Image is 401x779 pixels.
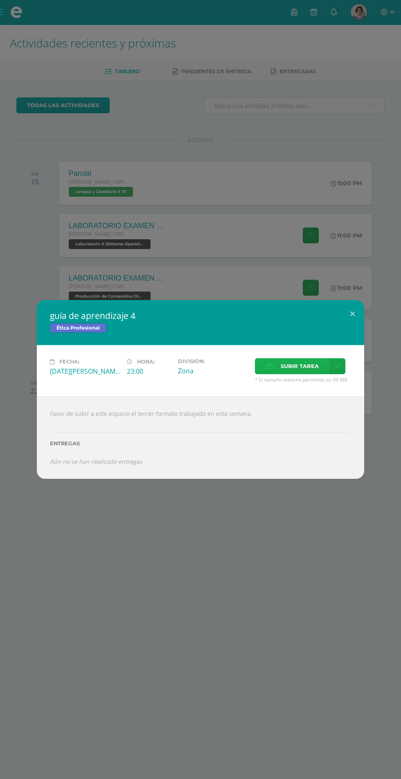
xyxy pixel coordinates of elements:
[59,359,79,365] span: Fecha:
[281,359,319,374] span: Subir tarea
[50,323,106,333] span: Ética Profesional
[50,367,120,376] div: [DATE][PERSON_NAME]
[50,310,351,321] h2: guía de aprendizaje 4
[341,300,364,328] button: Close (Esc)
[178,366,248,375] div: Zona
[37,396,364,479] div: Favor de subir a este espacio el tercer formato trabajado en esta semana.
[178,358,248,364] label: División:
[127,367,171,376] div: 23:00
[137,359,155,365] span: Hora:
[50,458,142,465] i: Aún no se han realizado entregas
[50,440,351,447] label: Entregas
[255,376,351,383] span: * El tamaño máximo permitido es 50 MB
